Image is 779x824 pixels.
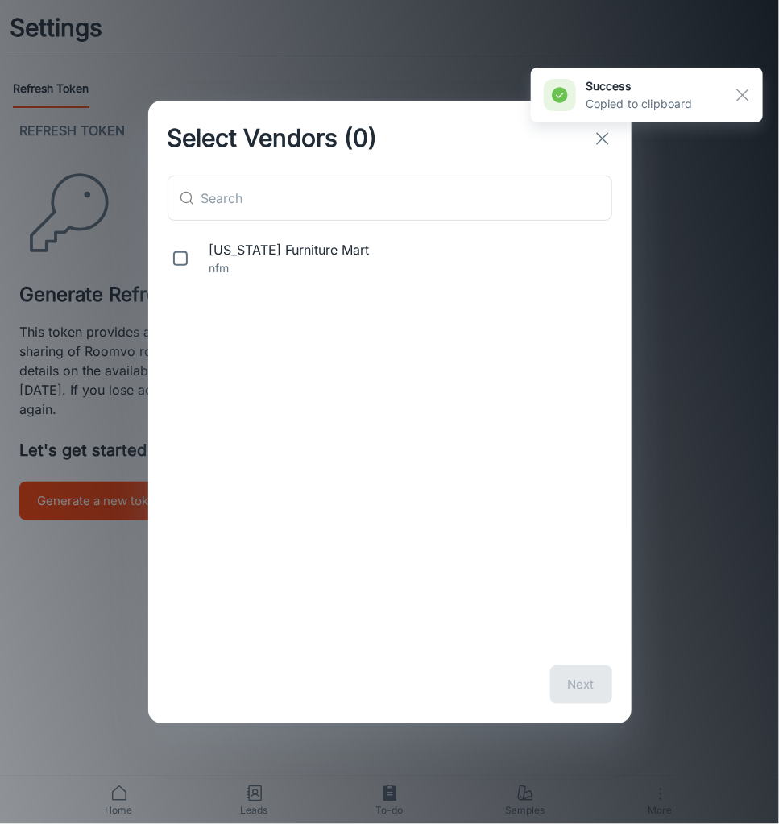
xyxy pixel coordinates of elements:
h6: success [586,77,693,95]
p: nfm [209,259,606,277]
p: Copied to clipboard [586,95,693,113]
div: [US_STATE] Furniture Martnfm [148,234,632,284]
span: [US_STATE] Furniture Mart [209,240,606,259]
input: Search [201,176,612,221]
h2: Select Vendors (0) [148,101,397,176]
